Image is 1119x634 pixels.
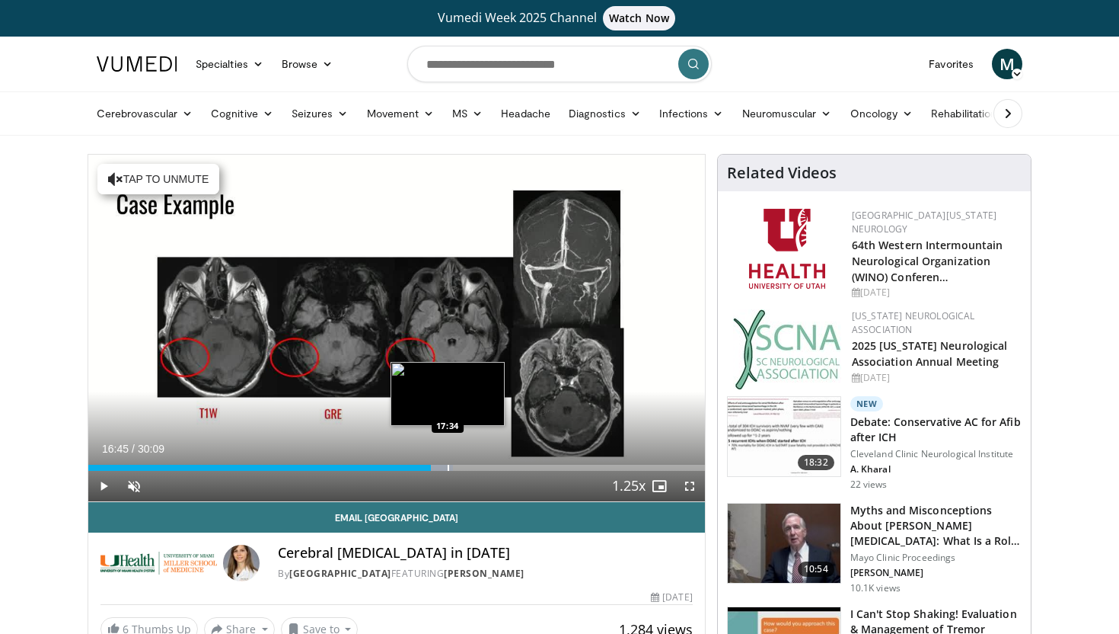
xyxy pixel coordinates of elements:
a: M [992,49,1022,79]
a: Neuromuscular [733,98,841,129]
input: Search topics, interventions [407,46,712,82]
a: [GEOGRAPHIC_DATA][US_STATE] Neurology [852,209,997,235]
a: Specialties [186,49,273,79]
a: [GEOGRAPHIC_DATA] [289,567,391,580]
video-js: Video Player [88,155,705,502]
button: Play [88,471,119,501]
h4: Related Videos [727,164,837,182]
a: Infections [650,98,733,129]
span: / [132,443,135,455]
h3: Myths and Misconceptions About [PERSON_NAME][MEDICAL_DATA]: What Is a Role of … [850,503,1022,549]
a: Oncology [841,98,923,129]
a: MS [443,98,492,129]
a: [US_STATE] Neurological Association [852,309,975,336]
a: Email [GEOGRAPHIC_DATA] [88,502,705,533]
img: b123db18-9392-45ae-ad1d-42c3758a27aa.jpg.150x105_q85_autocrop_double_scale_upscale_version-0.2.jpg [733,309,841,389]
a: 18:32 New Debate: Conservative AC for Afib after ICH Cleveland Clinic Neurological Institute A. K... [727,396,1022,491]
div: [DATE] [852,286,1019,299]
a: 10:54 Myths and Misconceptions About [PERSON_NAME][MEDICAL_DATA]: What Is a Role of … Mayo Clinic... [727,503,1022,594]
button: Fullscreen [674,471,705,501]
a: Rehabilitation [922,98,1006,129]
img: image.jpeg [391,362,505,426]
a: 2025 [US_STATE] Neurological Association Annual Meeting [852,338,1008,369]
div: Progress Bar [88,465,705,471]
a: Cognitive [202,98,282,129]
a: [PERSON_NAME] [444,567,524,580]
div: [DATE] [651,591,692,604]
button: Tap to unmute [97,164,219,194]
img: dd4ea4d2-548e-40e2-8487-b77733a70694.150x105_q85_crop-smart_upscale.jpg [728,504,840,583]
a: Headache [492,98,559,129]
a: Browse [273,49,343,79]
a: Cerebrovascular [88,98,202,129]
a: Vumedi Week 2025 ChannelWatch Now [99,6,1020,30]
p: New [850,396,884,411]
a: Movement [358,98,444,129]
h3: Debate: Conservative AC for Afib after ICH [850,415,1022,445]
span: 18:32 [798,455,834,470]
p: Mayo Clinic Proceedings [850,552,1022,564]
a: 64th Western Intermountain Neurological Organization (WINO) Conferen… [852,238,1003,284]
a: Favorites [920,49,983,79]
img: VuMedi Logo [97,56,177,72]
div: By FEATURING [278,567,692,581]
img: University of Miami [100,545,217,581]
span: Vumedi Week 2025 Channel [438,9,681,26]
span: 10:54 [798,562,834,577]
a: Diagnostics [559,98,650,129]
p: [PERSON_NAME] [850,567,1022,579]
p: A. Kharal [850,463,1022,475]
p: 22 views [850,479,888,491]
span: Watch Now [603,6,675,30]
span: 16:45 [102,443,129,455]
p: Cleveland Clinic Neurological Institute [850,448,1022,460]
img: 514e11ea-87f1-47fb-adb8-ddffea0a3059.150x105_q85_crop-smart_upscale.jpg [728,397,840,476]
h4: Cerebral [MEDICAL_DATA] in [DATE] [278,545,692,562]
a: Seizures [282,98,358,129]
button: Enable picture-in-picture mode [644,471,674,501]
p: 10.1K views [850,582,901,594]
img: Avatar [223,545,260,581]
div: [DATE] [852,371,1019,385]
img: f6362829-b0a3-407d-a044-59546adfd345.png.150x105_q85_autocrop_double_scale_upscale_version-0.2.png [749,209,825,289]
button: Unmute [119,471,149,501]
span: 30:09 [138,443,164,455]
button: Playback Rate [614,471,644,501]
